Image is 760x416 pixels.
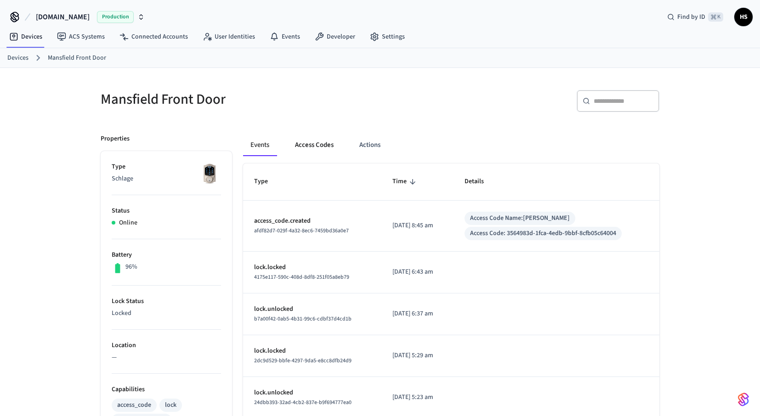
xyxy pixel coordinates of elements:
[735,9,752,25] span: HS
[243,134,659,156] div: ant example
[112,250,221,260] p: Battery
[677,12,705,22] span: Find by ID
[254,263,370,272] p: lock.locked
[112,28,195,45] a: Connected Accounts
[117,400,151,410] div: access_code
[112,341,221,350] p: Location
[363,28,412,45] a: Settings
[125,262,137,272] p: 96%
[470,229,616,238] div: Access Code: 3564983d-1fca-4edb-9bbf-8cfb05c64004
[195,28,262,45] a: User Identities
[254,388,370,398] p: lock.unlocked
[465,174,496,189] span: Details
[738,392,749,407] img: SeamLogoGradient.69752ec5.svg
[112,206,221,216] p: Status
[392,351,442,360] p: [DATE] 5:29 am
[708,12,723,22] span: ⌘ K
[254,399,352,406] span: 24dbb393-32ad-4cb2-837e-b9f694777ea0
[392,174,419,189] span: Time
[254,357,352,365] span: 2dc9d529-bbfe-4297-9da5-e8cc8dfb24d9
[734,8,753,26] button: HS
[112,385,221,394] p: Capabilities
[198,162,221,185] img: Schlage Sense Smart Deadbolt with Camelot Trim, Front
[112,162,221,172] p: Type
[262,28,307,45] a: Events
[254,174,280,189] span: Type
[392,221,442,230] p: [DATE] 8:45 am
[97,11,134,23] span: Production
[254,216,370,226] p: access_code.created
[392,267,442,277] p: [DATE] 6:43 am
[254,227,349,235] span: afdf82d7-029f-4a32-8ec6-7459bd36a0e7
[392,309,442,319] p: [DATE] 6:37 am
[112,174,221,184] p: Schlage
[101,90,374,109] h5: Mansfield Front Door
[660,9,731,25] div: Find by ID⌘ K
[2,28,50,45] a: Devices
[119,218,137,228] p: Online
[36,11,90,22] span: [DOMAIN_NAME]
[254,273,349,281] span: 4175e117-590c-408d-8df8-251f05a8eb79
[470,214,570,223] div: Access Code Name: [PERSON_NAME]
[254,315,352,323] span: b7a00f42-0ab5-4b31-99c6-cdbf37d4cd1b
[48,53,106,63] a: Mansfield Front Door
[7,53,28,63] a: Devices
[352,134,388,156] button: Actions
[101,134,130,144] p: Properties
[112,297,221,306] p: Lock Status
[112,353,221,362] p: —
[50,28,112,45] a: ACS Systems
[165,400,176,410] div: lock
[243,134,277,156] button: Events
[392,393,442,402] p: [DATE] 5:23 am
[254,346,370,356] p: lock.locked
[307,28,363,45] a: Developer
[254,304,370,314] p: lock.unlocked
[288,134,341,156] button: Access Codes
[112,309,221,318] p: Locked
